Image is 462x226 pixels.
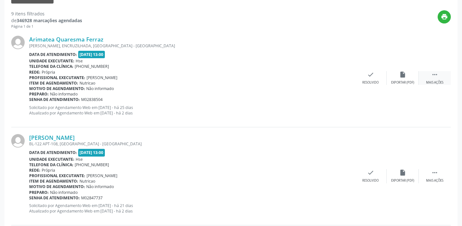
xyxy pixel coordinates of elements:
[29,97,80,102] b: Senha de atendimento:
[426,80,443,85] div: Mais ações
[391,178,414,183] div: Exportar (PDF)
[431,169,438,176] i: 
[42,69,55,75] span: Própria
[29,52,77,57] b: Data de atendimento:
[29,134,75,141] a: [PERSON_NAME]
[29,58,74,64] b: Unidade executante:
[29,80,78,86] b: Item de agendamento:
[29,75,85,80] b: Profissional executante:
[11,24,82,29] div: Página 1 de 1
[438,10,451,23] button: print
[11,134,25,148] img: img
[78,149,105,156] span: [DATE] 13:00
[29,91,49,97] b: Preparo:
[75,162,109,167] span: [PHONE_NUMBER]
[29,105,355,116] p: Solicitado por Agendamento Web em [DATE] - há 25 dias Atualizado por Agendamento Web em [DATE] - ...
[367,169,374,176] i: check
[29,167,40,173] b: Rede:
[391,80,414,85] div: Exportar (PDF)
[80,178,95,184] span: Nutricao
[81,97,103,102] span: M02838504
[29,150,77,155] b: Data de atendimento:
[50,91,78,97] span: Não informado
[75,64,109,69] span: [PHONE_NUMBER]
[29,43,355,49] div: [PERSON_NAME], ENCRUZILHADA, [GEOGRAPHIC_DATA] - [GEOGRAPHIC_DATA]
[29,203,355,214] p: Solicitado por Agendamento Web em [DATE] - há 21 dias Atualizado por Agendamento Web em [DATE] - ...
[29,69,40,75] b: Rede:
[81,195,103,201] span: M02847737
[29,178,78,184] b: Item de agendamento:
[29,157,74,162] b: Unidade executante:
[29,36,103,43] a: Arimatea Quaresma Ferraz
[11,36,25,49] img: img
[76,157,83,162] span: Hse
[399,169,406,176] i: insert_drive_file
[399,71,406,78] i: insert_drive_file
[42,167,55,173] span: Própria
[50,190,78,195] span: Não informado
[431,71,438,78] i: 
[29,64,73,69] b: Telefone da clínica:
[78,51,105,58] span: [DATE] 13:00
[76,58,83,64] span: Hse
[362,80,379,85] div: Resolvido
[11,17,82,24] div: de
[86,86,114,91] span: Não informado
[86,184,114,189] span: Não informado
[29,86,85,91] b: Motivo de agendamento:
[80,80,95,86] span: Nutricao
[29,162,73,167] b: Telefone da clínica:
[362,178,379,183] div: Resolvido
[87,173,117,178] span: [PERSON_NAME]
[29,173,85,178] b: Profissional executante:
[17,17,82,23] strong: 346928 marcações agendadas
[87,75,117,80] span: [PERSON_NAME]
[441,13,448,20] i: print
[29,195,80,201] b: Senha de atendimento:
[426,178,443,183] div: Mais ações
[29,184,85,189] b: Motivo de agendamento:
[11,10,82,17] div: 9 itens filtrados
[367,71,374,78] i: check
[29,190,49,195] b: Preparo:
[29,141,355,147] div: BL-122 APT-108, [GEOGRAPHIC_DATA] - [GEOGRAPHIC_DATA]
